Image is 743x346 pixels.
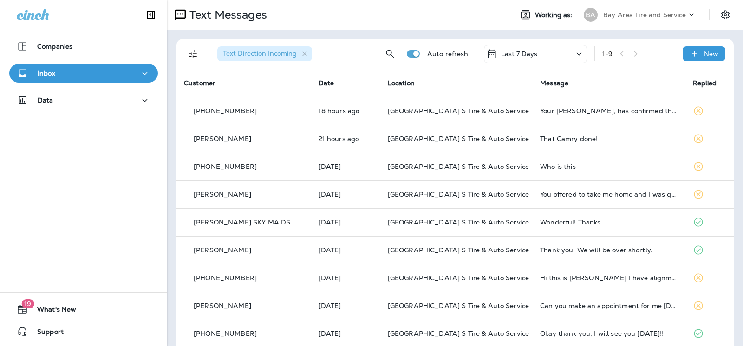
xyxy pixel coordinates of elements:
div: BA [584,8,598,22]
span: [GEOGRAPHIC_DATA] S Tire & Auto Service [388,107,529,115]
div: Who is this [540,163,678,170]
p: Aug 8, 2025 11:57 PM [319,274,373,282]
span: [GEOGRAPHIC_DATA] S Tire & Auto Service [388,301,529,310]
p: [PHONE_NUMBER] [194,274,257,282]
span: [GEOGRAPHIC_DATA] S Tire & Auto Service [388,218,529,226]
button: Search Messages [381,45,399,63]
p: Aug 13, 2025 04:04 PM [319,107,373,115]
span: [GEOGRAPHIC_DATA] S Tire & Auto Service [388,135,529,143]
button: 19What's New [9,300,158,319]
span: Message [540,79,568,87]
div: Text Direction:Incoming [217,46,312,61]
span: Replied [693,79,717,87]
span: Text Direction : Incoming [223,49,297,58]
p: Text Messages [186,8,267,22]
p: [PERSON_NAME] [194,246,251,254]
div: Your Dasher, Xing, has confirmed that the order was handed to you. Please reach out to Xing at +1... [540,107,678,115]
p: [PERSON_NAME] [194,302,251,309]
button: Inbox [9,64,158,83]
div: You offered to take me home and I was gonna let you do that, because then I was going to get in y... [540,191,678,198]
span: What's New [28,306,76,317]
p: [PHONE_NUMBER] [194,163,257,170]
div: That Camry done! [540,135,678,142]
p: Auto refresh [427,50,469,58]
p: Aug 13, 2025 01:21 AM [319,163,373,170]
div: Hi this is Muhammad malik I have alignment tomorrow at 8am I have to reschedule it for a later da... [540,274,678,282]
p: New [704,50,718,58]
div: Can you make an appointment for me tomorrow? [540,302,678,309]
span: [GEOGRAPHIC_DATA] S Tire & Auto Service [388,274,529,282]
p: [PHONE_NUMBER] [194,330,257,337]
span: 19 [21,299,34,308]
p: Companies [37,43,72,50]
p: Last 7 Days [501,50,538,58]
button: Companies [9,37,158,56]
span: [GEOGRAPHIC_DATA] S Tire & Auto Service [388,329,529,338]
button: Settings [717,6,734,23]
span: Support [28,328,64,339]
p: Aug 12, 2025 12:01 PM [319,218,373,226]
span: [GEOGRAPHIC_DATA] S Tire & Auto Service [388,246,529,254]
span: Location [388,79,415,87]
span: Working as: [535,11,574,19]
p: Aug 8, 2025 03:11 PM [319,302,373,309]
div: Thank you. We will be over shortly. [540,246,678,254]
div: Wonderful! Thanks [540,218,678,226]
span: [GEOGRAPHIC_DATA] S Tire & Auto Service [388,162,529,171]
p: [PERSON_NAME] [194,191,251,198]
p: [PERSON_NAME] SKY MAIDS [194,218,290,226]
p: [PHONE_NUMBER] [194,107,257,115]
p: Data [38,96,53,104]
p: Aug 9, 2025 12:18 PM [319,246,373,254]
p: Aug 8, 2025 08:55 AM [319,330,373,337]
div: Okay thank you, I will see you tomorrow!! [540,330,678,337]
p: Aug 12, 2025 06:41 PM [319,191,373,198]
p: Aug 13, 2025 12:39 PM [319,135,373,142]
button: Collapse Sidebar [138,6,164,24]
p: Inbox [38,70,55,77]
div: 1 - 9 [602,50,613,58]
span: [GEOGRAPHIC_DATA] S Tire & Auto Service [388,190,529,199]
p: Bay Area Tire and Service [603,11,686,19]
p: [PERSON_NAME] [194,135,251,142]
button: Data [9,91,158,109]
button: Filters [184,45,202,63]
span: Customer [184,79,215,87]
span: Date [319,79,334,87]
button: Support [9,322,158,341]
